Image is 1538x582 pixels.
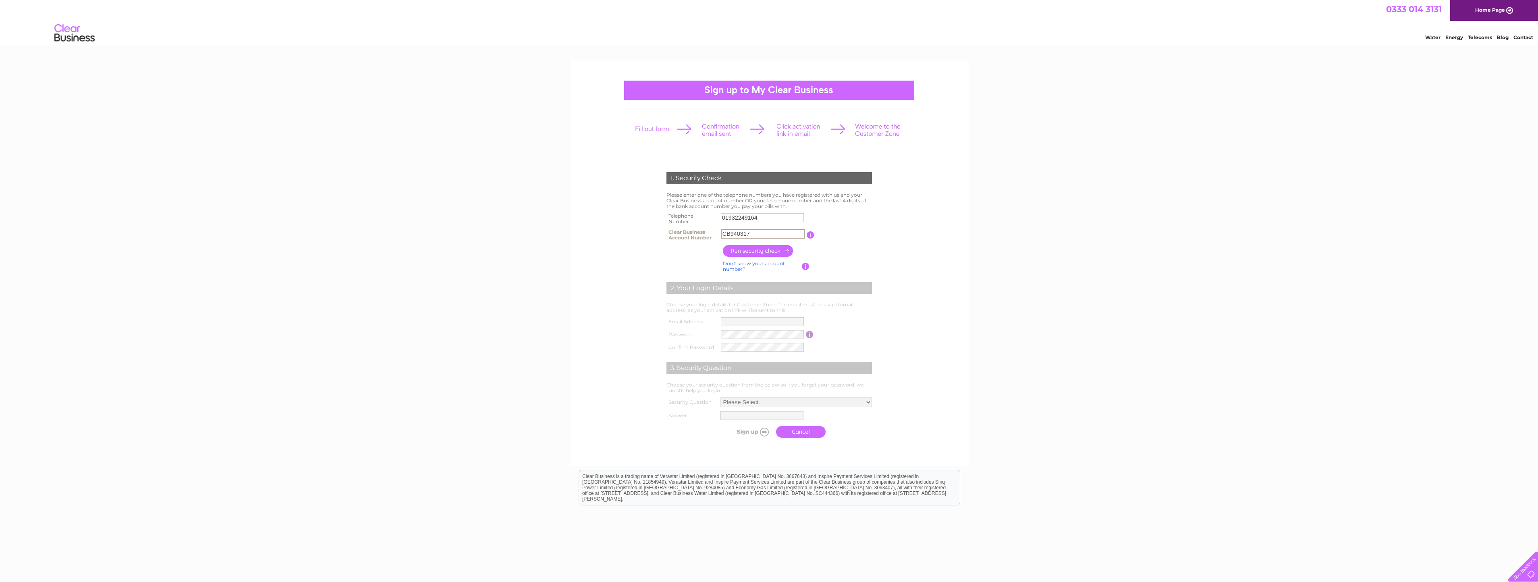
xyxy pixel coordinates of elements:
[806,331,814,338] input: Information
[1513,34,1533,40] a: Contact
[807,231,814,239] input: Information
[666,282,872,294] div: 2. Your Login Details
[664,395,718,409] th: Security Question
[664,227,719,243] th: Clear Business Account Number
[664,190,874,211] td: Please enter one of the telephone numbers you have registered with us and your Clear Business acc...
[664,380,874,395] td: Choose your security question from the below so if you forget your password, we can still help yo...
[664,211,719,227] th: Telephone Number
[666,362,872,374] div: 3. Security Question
[54,21,95,46] img: logo.png
[664,328,719,341] th: Password
[1425,34,1440,40] a: Water
[664,315,719,328] th: Email Address
[664,300,874,315] td: Choose your login details for Customer Zone. The email must be a valid email address, as your act...
[1386,4,1442,14] a: 0333 014 3131
[579,4,960,39] div: Clear Business is a trading name of Verastar Limited (registered in [GEOGRAPHIC_DATA] No. 3667643...
[1497,34,1509,40] a: Blog
[1445,34,1463,40] a: Energy
[802,263,809,270] input: Information
[664,409,718,422] th: Answer
[722,426,772,437] input: Submit
[664,341,719,354] th: Confirm Password
[723,260,785,272] a: Don't know your account number?
[1468,34,1492,40] a: Telecoms
[666,172,872,184] div: 1. Security Check
[776,426,826,438] a: Cancel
